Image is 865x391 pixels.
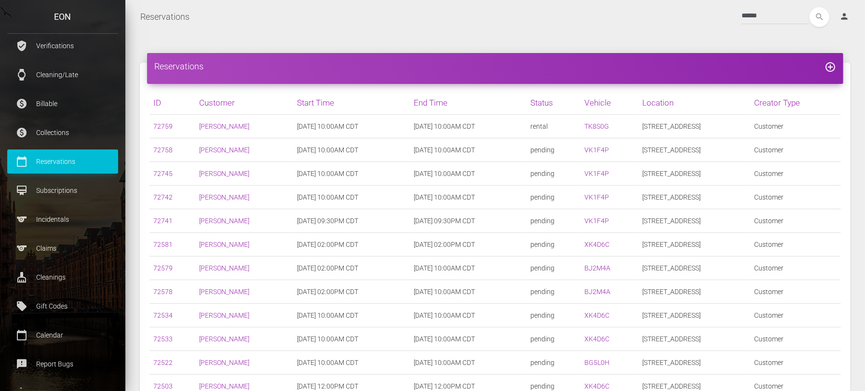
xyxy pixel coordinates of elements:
[153,170,173,177] a: 72745
[293,209,410,233] td: [DATE] 09:30PM CDT
[199,241,249,248] a: [PERSON_NAME]
[750,138,841,162] td: Customer
[7,34,118,58] a: verified_user Verifications
[14,154,111,169] p: Reservations
[584,217,609,225] a: VK1F4P
[7,63,118,87] a: watch Cleaning/Late
[750,115,841,138] td: Customer
[153,335,173,343] a: 72533
[410,256,527,280] td: [DATE] 10:00AM CDT
[199,193,249,201] a: [PERSON_NAME]
[638,233,750,256] td: [STREET_ADDRESS]
[7,236,118,260] a: sports Claims
[810,7,829,27] button: search
[7,323,118,347] a: calendar_today Calendar
[153,288,173,296] a: 72578
[832,7,858,27] a: person
[293,91,410,115] th: Start Time
[153,122,173,130] a: 72759
[584,146,609,154] a: VK1F4P
[410,351,527,375] td: [DATE] 10:00AM CDT
[153,311,173,319] a: 72534
[7,149,118,174] a: calendar_today Reservations
[410,115,527,138] td: [DATE] 10:00AM CDT
[584,382,609,390] a: XK4D6C
[584,288,610,296] a: BJ2M4A
[14,39,111,53] p: Verifications
[584,193,609,201] a: VK1F4P
[7,92,118,116] a: paid Billable
[584,241,609,248] a: XK4D6C
[293,115,410,138] td: [DATE] 10:00AM CDT
[199,382,249,390] a: [PERSON_NAME]
[7,207,118,231] a: sports Incidentals
[199,264,249,272] a: [PERSON_NAME]
[839,12,849,21] i: person
[149,91,195,115] th: ID
[14,125,111,140] p: Collections
[199,122,249,130] a: [PERSON_NAME]
[14,241,111,256] p: Claims
[824,61,836,71] a: add_circle_outline
[410,162,527,186] td: [DATE] 10:00AM CDT
[638,91,750,115] th: Location
[638,256,750,280] td: [STREET_ADDRESS]
[293,233,410,256] td: [DATE] 02:00PM CDT
[14,357,111,371] p: Report Bugs
[638,304,750,327] td: [STREET_ADDRESS]
[410,304,527,327] td: [DATE] 10:00AM CDT
[14,96,111,111] p: Billable
[638,327,750,351] td: [STREET_ADDRESS]
[140,5,189,29] a: Reservations
[410,91,527,115] th: End Time
[153,382,173,390] a: 72503
[527,233,581,256] td: pending
[638,186,750,209] td: [STREET_ADDRESS]
[7,352,118,376] a: feedback Report Bugs
[750,280,841,304] td: Customer
[7,294,118,318] a: local_offer Gift Codes
[638,138,750,162] td: [STREET_ADDRESS]
[584,359,609,366] a: BG5L0H
[527,115,581,138] td: rental
[584,170,609,177] a: VK1F4P
[293,256,410,280] td: [DATE] 02:00PM CDT
[199,288,249,296] a: [PERSON_NAME]
[14,270,111,284] p: Cleanings
[584,311,609,319] a: XK4D6C
[527,280,581,304] td: pending
[293,280,410,304] td: [DATE] 02:00PM CDT
[293,186,410,209] td: [DATE] 10:00AM CDT
[199,170,249,177] a: [PERSON_NAME]
[195,91,293,115] th: Customer
[750,162,841,186] td: Customer
[584,335,609,343] a: XK4D6C
[14,328,111,342] p: Calendar
[750,256,841,280] td: Customer
[527,138,581,162] td: pending
[293,351,410,375] td: [DATE] 10:00AM CDT
[527,256,581,280] td: pending
[410,186,527,209] td: [DATE] 10:00AM CDT
[7,265,118,289] a: cleaning_services Cleanings
[153,264,173,272] a: 72579
[14,67,111,82] p: Cleaning/Late
[7,178,118,202] a: card_membership Subscriptions
[584,122,609,130] a: TK8S0G
[750,233,841,256] td: Customer
[750,209,841,233] td: Customer
[638,162,750,186] td: [STREET_ADDRESS]
[293,138,410,162] td: [DATE] 10:00AM CDT
[527,91,581,115] th: Status
[153,359,173,366] a: 72522
[199,311,249,319] a: [PERSON_NAME]
[584,264,610,272] a: BJ2M4A
[14,299,111,313] p: Gift Codes
[638,209,750,233] td: [STREET_ADDRESS]
[199,359,249,366] a: [PERSON_NAME]
[293,327,410,351] td: [DATE] 10:00AM CDT
[824,61,836,73] i: add_circle_outline
[527,351,581,375] td: pending
[154,60,836,72] h4: Reservations
[527,162,581,186] td: pending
